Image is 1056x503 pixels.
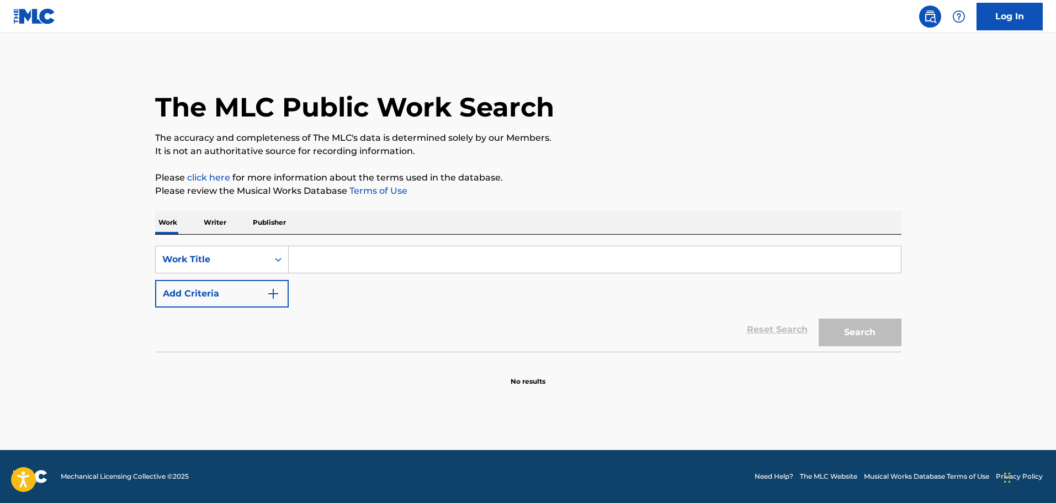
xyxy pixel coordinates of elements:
[13,470,47,483] img: logo
[155,246,901,352] form: Search Form
[1004,461,1011,494] div: Drag
[755,472,793,481] a: Need Help?
[155,280,289,308] button: Add Criteria
[61,472,189,481] span: Mechanical Licensing Collective © 2025
[919,6,941,28] a: Public Search
[347,186,407,196] a: Terms of Use
[155,91,554,124] h1: The MLC Public Work Search
[155,184,901,198] p: Please review the Musical Works Database
[155,131,901,145] p: The accuracy and completeness of The MLC's data is determined solely by our Members.
[977,3,1043,30] a: Log In
[800,472,857,481] a: The MLC Website
[200,211,230,234] p: Writer
[187,172,230,183] a: click here
[948,6,970,28] div: Help
[155,171,901,184] p: Please for more information about the terms used in the database.
[952,10,965,23] img: help
[13,8,56,24] img: MLC Logo
[924,10,937,23] img: search
[511,363,545,386] p: No results
[155,145,901,158] p: It is not an authoritative source for recording information.
[250,211,289,234] p: Publisher
[864,472,989,481] a: Musical Works Database Terms of Use
[996,472,1043,481] a: Privacy Policy
[267,287,280,300] img: 9d2ae6d4665cec9f34b9.svg
[155,211,181,234] p: Work
[162,253,262,266] div: Work Title
[1001,450,1056,503] iframe: Chat Widget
